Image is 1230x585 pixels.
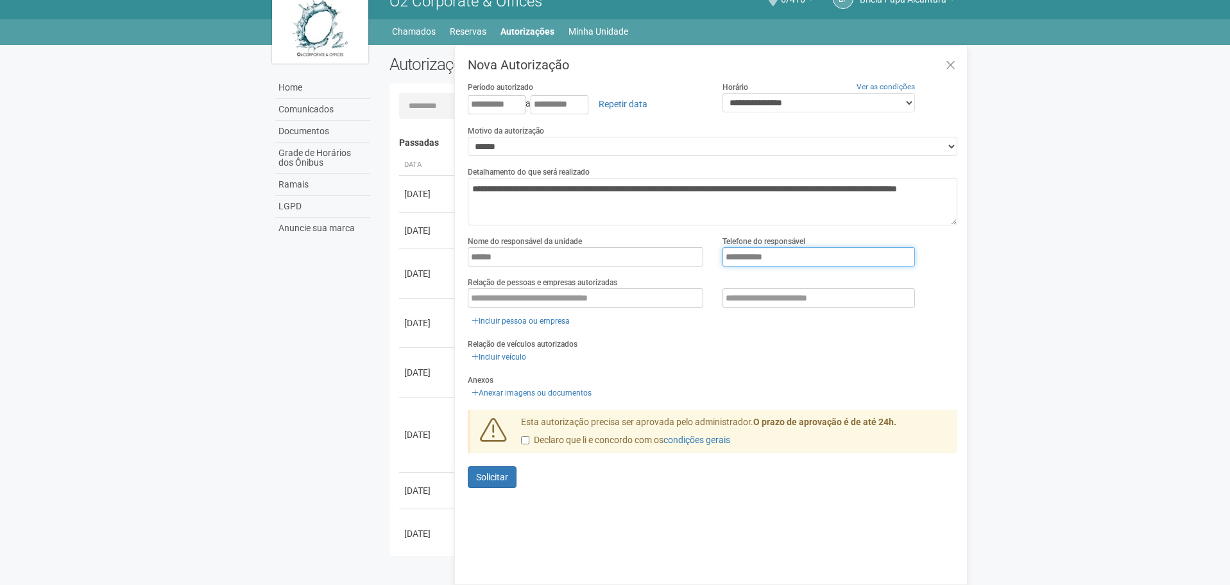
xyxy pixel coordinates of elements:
h2: Autorizações [389,55,664,74]
label: Detalhamento do que será realizado [468,166,590,178]
div: [DATE] [404,188,452,200]
a: Incluir veículo [468,350,530,364]
a: Autorizações [500,22,554,40]
a: LGPD [275,196,370,218]
label: Relação de pessoas e empresas autorizadas [468,277,617,288]
a: Reservas [450,22,486,40]
input: Declaro que li e concordo com oscondições gerais [521,436,529,444]
a: Ramais [275,174,370,196]
div: [DATE] [404,527,452,540]
a: condições gerais [663,435,730,445]
h4: Passadas [399,138,949,148]
label: Telefone do responsável [722,236,805,247]
div: [DATE] [404,484,452,497]
button: Solicitar [468,466,517,488]
a: Documentos [275,121,370,143]
label: Declaro que li e concordo com os [521,434,730,447]
a: Grade de Horários dos Ônibus [275,143,370,174]
h3: Nova Autorização [468,58,957,71]
a: Minha Unidade [568,22,628,40]
a: Incluir pessoa ou empresa [468,314,574,328]
a: Ver as condições [857,82,915,91]
div: [DATE] [404,366,452,379]
label: Motivo da autorização [468,125,544,137]
label: Relação de veículos autorizados [468,338,577,350]
a: Comunicados [275,99,370,121]
span: Solicitar [476,472,508,482]
div: [DATE] [404,428,452,441]
a: Anexar imagens ou documentos [468,386,595,400]
th: Data [399,155,457,176]
a: Home [275,77,370,99]
div: [DATE] [404,317,452,329]
strong: O prazo de aprovação é de até 24h. [753,417,896,427]
label: Período autorizado [468,82,533,93]
label: Anexos [468,374,493,386]
div: a [468,93,703,115]
label: Nome do responsável da unidade [468,236,582,247]
label: Horário [722,82,748,93]
a: Anuncie sua marca [275,218,370,239]
div: [DATE] [404,224,452,237]
div: [DATE] [404,267,452,280]
div: Esta autorização precisa ser aprovada pelo administrador. [511,416,958,453]
a: Chamados [392,22,436,40]
a: Repetir data [590,93,656,115]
